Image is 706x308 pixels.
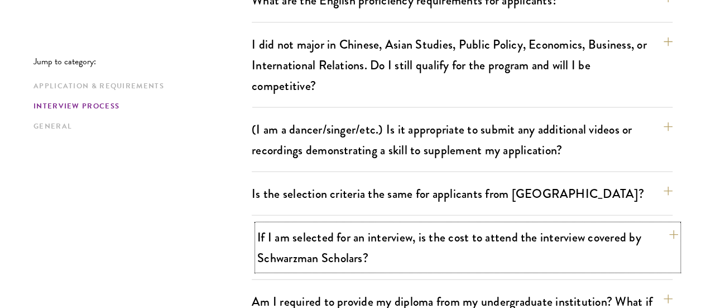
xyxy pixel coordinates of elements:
button: If I am selected for an interview, is the cost to attend the interview covered by Schwarzman Scho... [257,224,678,270]
a: General [33,120,245,132]
a: Interview Process [33,100,245,112]
button: Is the selection criteria the same for applicants from [GEOGRAPHIC_DATA]? [252,181,673,206]
a: Application & Requirements [33,80,245,92]
button: (I am a dancer/singer/etc.) Is it appropriate to submit any additional videos or recordings demon... [252,116,673,162]
p: Jump to category: [33,56,252,66]
button: I did not major in Chinese, Asian Studies, Public Policy, Economics, Business, or International R... [252,31,673,98]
